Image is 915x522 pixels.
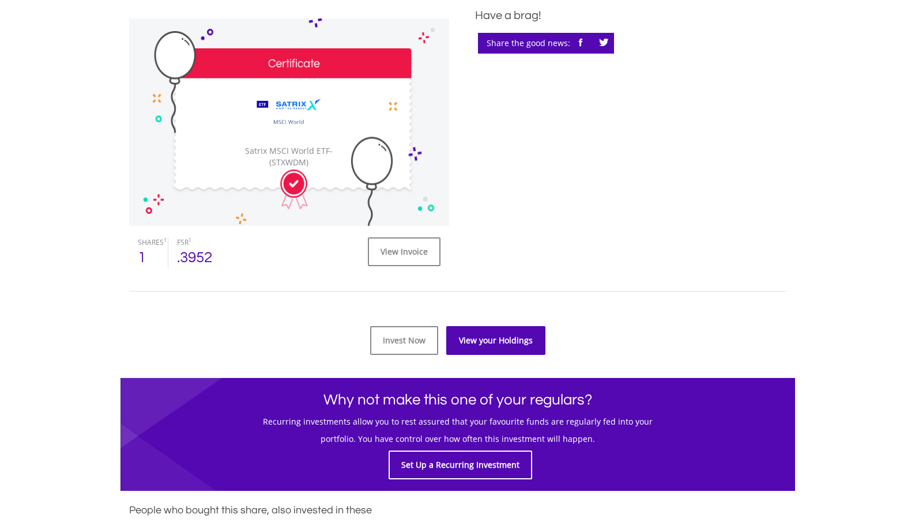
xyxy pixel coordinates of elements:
div: Have a brag! [475,7,786,24]
div: 1 [138,247,160,268]
h5: Recurring investments allow you to rest assured that your favourite funds are regularly fed into ... [129,416,786,428]
span: - (STXWDM) [269,145,333,168]
sup: 1 [189,236,191,244]
a: View your Holdings [446,326,545,355]
a: Set Up a Recurring Investment [389,451,532,479]
h1: Why not make this one of your regulars? [129,389,786,410]
h5: portfolio. You have control over how often this investment will happen. [129,433,786,445]
h3: People who bought this share, also invested in these [129,502,786,519]
div: Share the good news: [478,33,614,54]
a: Invest Now [370,326,438,355]
a: View Invoice [368,237,440,266]
div: .3952 [177,247,215,268]
div: SHARES [138,237,160,247]
sup: 1 [164,236,167,244]
div: Satrix MSCI World ETF [233,145,345,168]
img: TFSA.STXWDM.png [247,88,331,139]
div: FSR [177,237,215,247]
